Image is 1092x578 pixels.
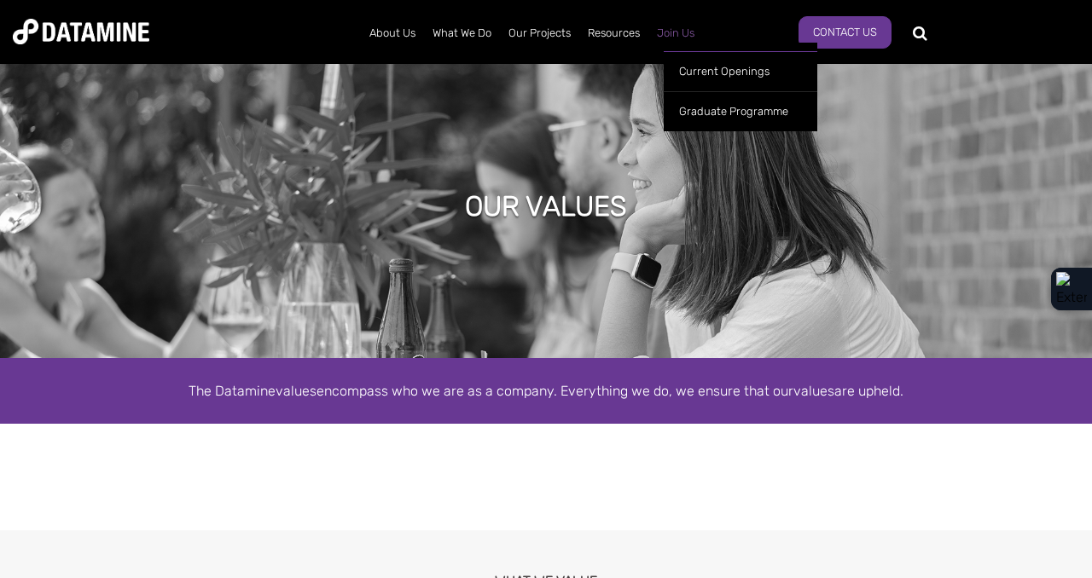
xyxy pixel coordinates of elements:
[361,11,424,55] a: About Us
[1056,272,1087,306] img: Extension Icon
[664,91,817,131] a: Graduate Programme
[424,11,500,55] a: What We Do
[13,19,149,44] img: Datamine
[648,11,703,55] a: Join Us
[276,383,317,399] span: values
[500,11,579,55] a: Our Projects
[579,11,648,55] a: Resources
[189,383,276,399] span: The Datamine
[317,383,793,399] span: encompass who we are as a company. Everything we do, we ensure that our
[799,16,892,49] a: Contact Us
[793,383,834,399] span: values
[465,188,627,225] h1: OUR VALUES
[834,383,903,399] span: are upheld.
[664,51,817,91] a: Current Openings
